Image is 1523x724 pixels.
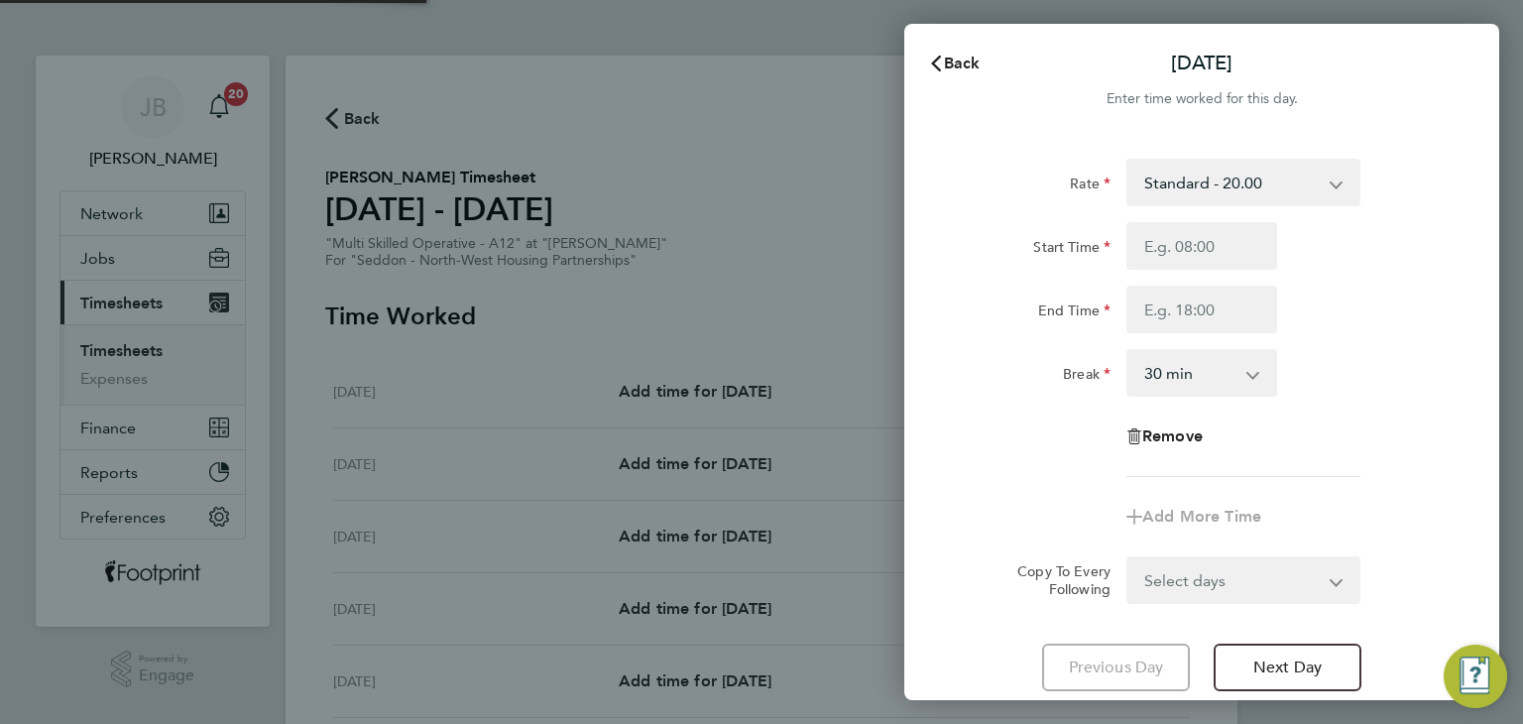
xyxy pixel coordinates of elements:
p: [DATE] [1171,50,1232,77]
label: Copy To Every Following [1001,562,1111,598]
span: Next Day [1253,658,1322,677]
label: Rate [1070,175,1111,198]
label: End Time [1038,302,1111,325]
button: Next Day [1214,644,1361,691]
button: Remove [1126,428,1203,444]
input: E.g. 08:00 [1126,222,1277,270]
label: Break [1063,365,1111,389]
div: Enter time worked for this day. [904,87,1499,111]
span: Remove [1142,426,1203,445]
button: Engage Resource Center [1444,645,1507,708]
span: Back [944,54,981,72]
input: E.g. 18:00 [1126,286,1277,333]
label: Start Time [1033,238,1111,262]
button: Back [908,44,1000,83]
